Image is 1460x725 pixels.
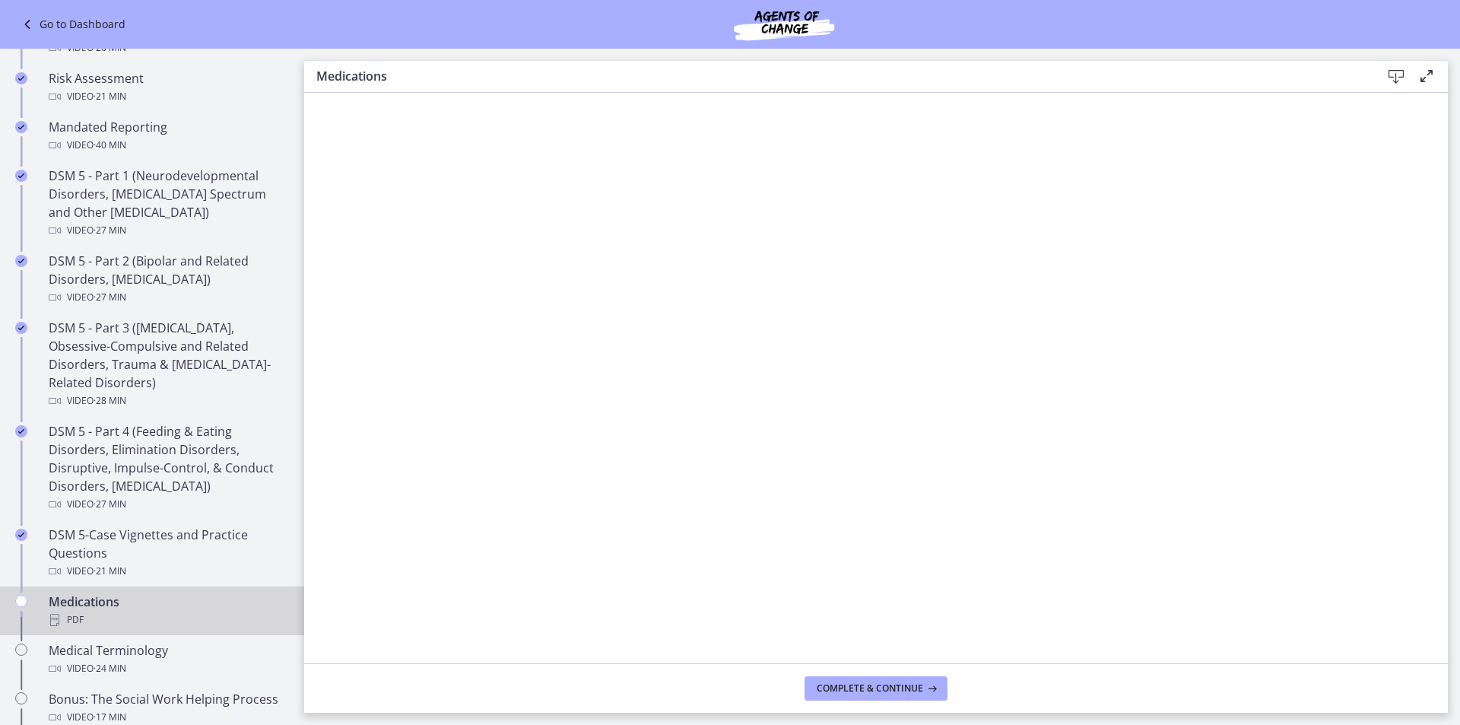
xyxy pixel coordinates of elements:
div: Video [49,221,286,240]
i: Completed [15,255,27,267]
div: Video [49,288,286,307]
span: · 21 min [94,562,126,580]
span: · 28 min [94,392,126,410]
div: DSM 5 - Part 1 (Neurodevelopmental Disorders, [MEDICAL_DATA] Spectrum and Other [MEDICAL_DATA]) [49,167,286,240]
span: · 24 min [94,660,126,678]
span: · 27 min [94,495,126,514]
i: Completed [15,322,27,334]
i: Completed [15,170,27,182]
div: Mandated Reporting [49,118,286,154]
div: Video [49,392,286,410]
div: Video [49,660,286,678]
div: PDF [49,611,286,629]
div: DSM 5 - Part 3 ([MEDICAL_DATA], Obsessive-Compulsive and Related Disorders, Trauma & [MEDICAL_DAT... [49,319,286,410]
div: Medications [49,593,286,629]
span: · 27 min [94,288,126,307]
div: Video [49,495,286,514]
span: Complete & continue [817,682,923,695]
div: DSM 5 - Part 4 (Feeding & Eating Disorders, Elimination Disorders, Disruptive, Impulse-Control, &... [49,422,286,514]
span: · 27 min [94,221,126,240]
i: Completed [15,121,27,133]
a: Go to Dashboard [18,15,125,33]
button: Complete & continue [805,676,947,701]
span: · 21 min [94,87,126,106]
div: Risk Assessment [49,69,286,106]
div: Medical Terminology [49,641,286,678]
div: Video [49,562,286,580]
span: · 40 min [94,136,126,154]
i: Completed [15,529,27,541]
h3: Medications [316,67,1357,85]
div: Video [49,87,286,106]
i: Completed [15,72,27,84]
div: Video [49,136,286,154]
i: Completed [15,425,27,437]
div: DSM 5-Case Vignettes and Practice Questions [49,526,286,580]
div: DSM 5 - Part 2 (Bipolar and Related Disorders, [MEDICAL_DATA]) [49,252,286,307]
img: Agents of Change [693,6,875,43]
